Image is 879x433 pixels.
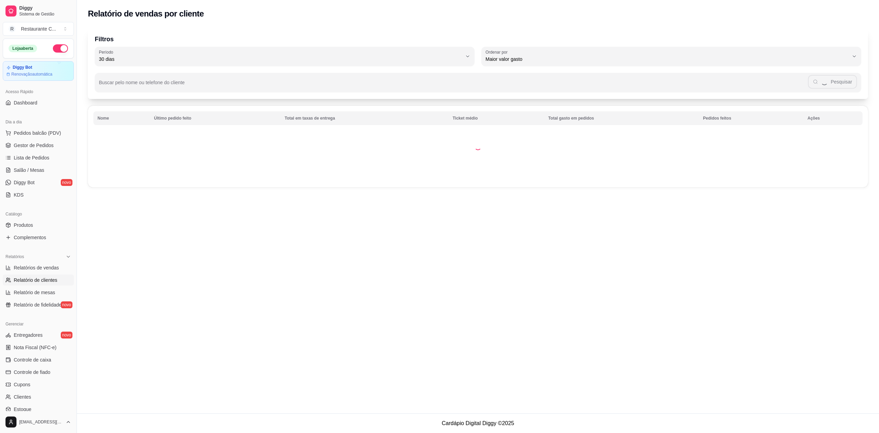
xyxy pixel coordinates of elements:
[9,45,37,52] div: Loja aberta
[3,116,74,127] div: Dia a dia
[11,71,52,77] article: Renovação automática
[3,3,74,19] a: DiggySistema de Gestão
[3,97,74,108] a: Dashboard
[3,177,74,188] a: Diggy Botnovo
[3,404,74,415] a: Estoque
[3,391,74,402] a: Clientes
[95,47,475,66] button: Período30 dias
[475,143,481,150] div: Loading
[3,287,74,298] a: Relatório de mesas
[14,369,50,376] span: Controle de fiado
[3,319,74,330] div: Gerenciar
[14,332,43,338] span: Entregadores
[14,222,33,229] span: Produtos
[19,419,63,425] span: [EMAIL_ADDRESS][DOMAIN_NAME]
[3,232,74,243] a: Complementos
[3,86,74,97] div: Acesso Rápido
[3,209,74,220] div: Catálogo
[486,56,849,63] span: Maior valor gasto
[99,82,808,89] input: Buscar pelo nome ou telefone do cliente
[14,179,35,186] span: Diggy Bot
[19,5,71,11] span: Diggy
[3,354,74,365] a: Controle de caixa
[14,191,24,198] span: KDS
[14,130,61,136] span: Pedidos balcão (PDV)
[14,154,49,161] span: Lista de Pedidos
[14,234,46,241] span: Complementos
[3,367,74,378] a: Controle de fiado
[95,34,861,44] p: Filtros
[14,344,56,351] span: Nota Fiscal (NFC-e)
[14,381,30,388] span: Cupons
[3,165,74,176] a: Salão / Mesas
[3,127,74,138] button: Pedidos balcão (PDV)
[3,61,74,81] a: Diggy BotRenovaçãoautomática
[99,49,115,55] label: Período
[88,8,204,19] h2: Relatório de vendas por cliente
[13,65,32,70] article: Diggy Bot
[21,25,56,32] div: Restaurante C ...
[3,414,74,430] button: [EMAIL_ADDRESS][DOMAIN_NAME]
[3,299,74,310] a: Relatório de fidelidadenovo
[3,220,74,231] a: Produtos
[3,22,74,36] button: Select a team
[53,44,68,53] button: Alterar Status
[3,330,74,341] a: Entregadoresnovo
[14,167,44,174] span: Salão / Mesas
[5,254,24,259] span: Relatórios
[14,289,55,296] span: Relatório de mesas
[14,406,31,413] span: Estoque
[3,189,74,200] a: KDS
[77,413,879,433] footer: Cardápio Digital Diggy © 2025
[14,393,31,400] span: Clientes
[486,49,510,55] label: Ordenar por
[14,99,37,106] span: Dashboard
[3,275,74,286] a: Relatório de clientes
[14,277,57,284] span: Relatório de clientes
[14,264,59,271] span: Relatórios de vendas
[481,47,861,66] button: Ordenar porMaior valor gasto
[14,142,54,149] span: Gestor de Pedidos
[3,379,74,390] a: Cupons
[14,356,51,363] span: Controle de caixa
[3,140,74,151] a: Gestor de Pedidos
[3,152,74,163] a: Lista de Pedidos
[19,11,71,17] span: Sistema de Gestão
[9,25,15,32] span: R
[3,342,74,353] a: Nota Fiscal (NFC-e)
[14,301,61,308] span: Relatório de fidelidade
[3,262,74,273] a: Relatórios de vendas
[99,56,462,63] span: 30 dias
